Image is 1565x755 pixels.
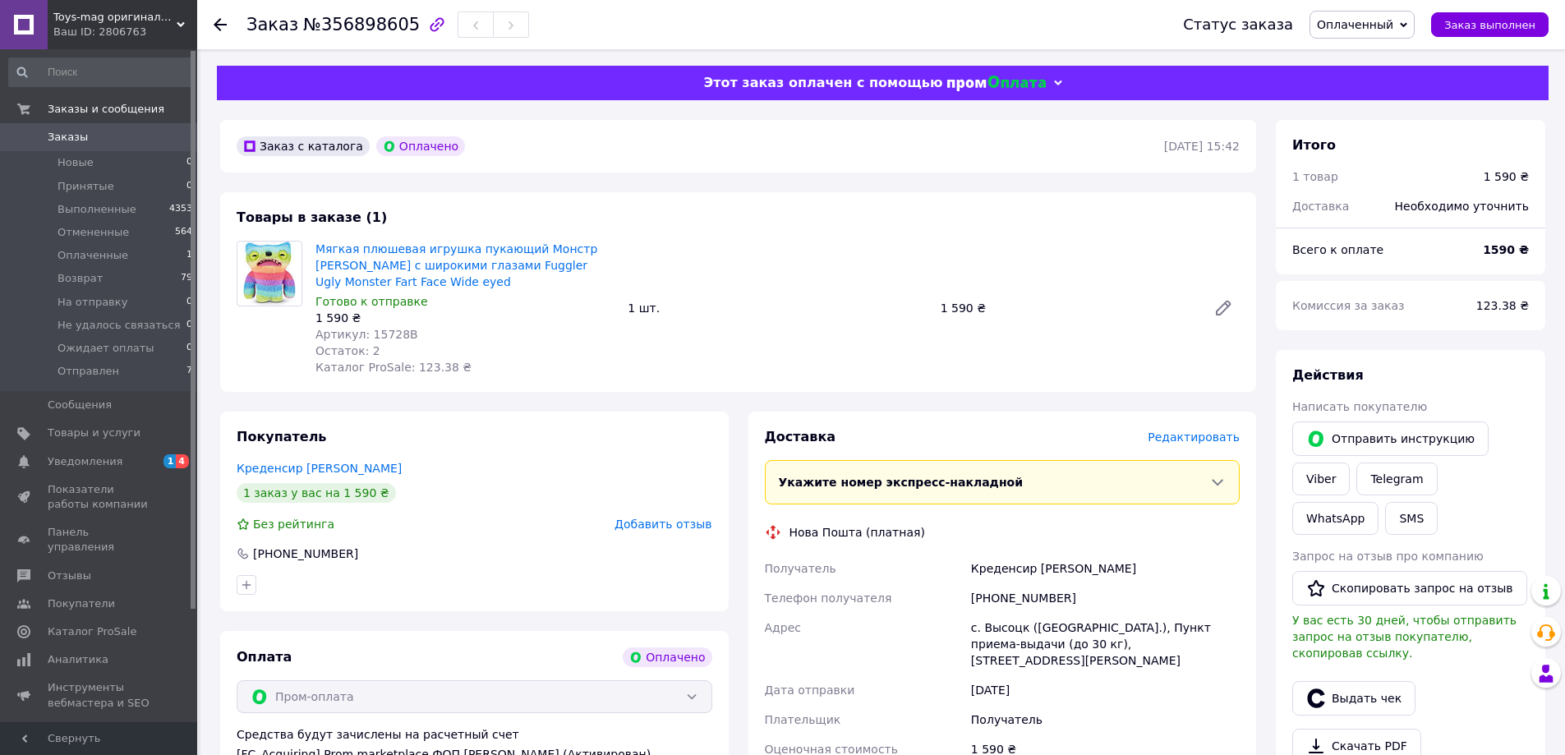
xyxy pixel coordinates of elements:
span: Итого [1292,137,1336,153]
a: Мягкая плюшевая игрушка пукающий Монстр [PERSON_NAME] с широкими глазами Fuggler Ugly Monster Far... [315,242,597,288]
span: Дата отправки [765,684,855,697]
span: 123.38 ₴ [1476,299,1529,312]
span: Этот заказ оплачен с помощью [703,75,942,90]
span: У вас есть 30 дней, чтобы отправить запрос на отзыв покупателю, скопировав ссылку. [1292,614,1517,660]
time: [DATE] 15:42 [1164,140,1240,153]
a: Редактировать [1207,292,1240,325]
span: Заказы [48,130,88,145]
div: 1 заказ у вас на 1 590 ₴ [237,483,396,503]
span: 79 [181,271,192,286]
div: 1 590 ₴ [315,310,614,326]
span: Редактировать [1148,430,1240,444]
span: Каталог ProSale: 123.38 ₴ [315,361,472,374]
div: Оплачено [623,647,711,667]
span: 0 [186,155,192,170]
div: Креденсир [PERSON_NAME] [968,554,1243,583]
span: Покупатель [237,429,326,444]
span: Телефон получателя [765,592,892,605]
span: Действия [1292,367,1364,383]
div: Заказ с каталога [237,136,370,156]
button: Заказ выполнен [1431,12,1549,37]
div: Ваш ID: 2806763 [53,25,197,39]
a: Telegram [1356,463,1437,495]
span: Товары и услуги [48,426,140,440]
span: Оплаченные [58,248,128,263]
span: Отмененные [58,225,129,240]
input: Поиск [8,58,194,87]
span: Товары в заказе (1) [237,209,387,225]
div: Статус заказа [1183,16,1293,33]
div: [PHONE_NUMBER] [968,583,1243,613]
div: [DATE] [968,675,1243,705]
span: Сообщения [48,398,112,412]
span: 0 [186,179,192,194]
span: Укажите номер экспресс-накладной [779,476,1024,489]
span: Toys-mag оригинальные игрушки [53,10,177,25]
span: №356898605 [303,15,420,35]
div: Нова Пошта (платная) [785,524,929,541]
div: [PHONE_NUMBER] [251,546,360,562]
span: Написать покупателю [1292,400,1427,413]
span: Уведомления [48,454,122,469]
span: Инструменты вебмастера и SEO [48,680,152,710]
span: 1 товар [1292,170,1338,183]
span: Плательщик [765,713,841,726]
span: Доставка [765,429,836,444]
span: Отправлен [58,364,119,379]
span: 1 [163,454,177,468]
div: с. Высоцк ([GEOGRAPHIC_DATA].), Пункт приема-выдачи (до 30 кг), [STREET_ADDRESS][PERSON_NAME] [968,613,1243,675]
span: Отзывы [48,569,91,583]
span: Заказ [246,15,298,35]
span: Покупатели [48,596,115,611]
span: 0 [186,341,192,356]
span: Не удалось связаться [58,318,180,333]
button: Отправить инструкцию [1292,421,1489,456]
span: Остаток: 2 [315,344,380,357]
span: 4353 [169,202,192,217]
div: Вернуться назад [214,16,227,33]
a: WhatsApp [1292,502,1379,535]
span: Принятые [58,179,114,194]
img: evopay logo [947,76,1046,91]
a: Креденсир [PERSON_NAME] [237,462,402,475]
span: 0 [186,318,192,333]
span: 0 [186,295,192,310]
span: Заказ выполнен [1444,19,1535,31]
div: 1 590 ₴ [1484,168,1529,185]
span: Оплаченный [1317,18,1393,31]
div: 1 590 ₴ [934,297,1200,320]
div: Необходимо уточнить [1385,188,1539,224]
span: Заказы и сообщения [48,102,164,117]
span: 7 [186,364,192,379]
span: Возврат [58,271,103,286]
span: Запрос на отзыв про компанию [1292,550,1484,563]
span: Новые [58,155,94,170]
span: Выполненные [58,202,136,217]
span: Ожидает оплаты [58,341,154,356]
span: 1 [186,248,192,263]
span: Доставка [1292,200,1349,213]
button: Выдать чек [1292,681,1415,716]
span: 4 [176,454,189,468]
span: 564 [175,225,192,240]
span: На отправку [58,295,127,310]
span: Каталог ProSale [48,624,136,639]
span: Артикул: 15728B [315,328,418,341]
span: Готово к отправке [315,295,428,308]
span: Показатели работы компании [48,482,152,512]
span: Всего к оплате [1292,243,1383,256]
span: Без рейтинга [253,518,334,531]
span: Получатель [765,562,836,575]
div: 1 шт. [621,297,933,320]
span: Адрес [765,621,801,634]
span: Аналитика [48,652,108,667]
button: Скопировать запрос на отзыв [1292,571,1527,605]
img: Мягкая плюшевая игрушка пукающий Монстр Чудак с широкими глазами Fuggler Ugly Monster Fart Face W... [243,242,296,306]
span: Добавить отзыв [614,518,711,531]
span: Оплата [237,649,292,665]
button: SMS [1385,502,1438,535]
div: Оплачено [376,136,465,156]
span: Комиссия за заказ [1292,299,1405,312]
span: Панель управления [48,525,152,555]
a: Viber [1292,463,1350,495]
